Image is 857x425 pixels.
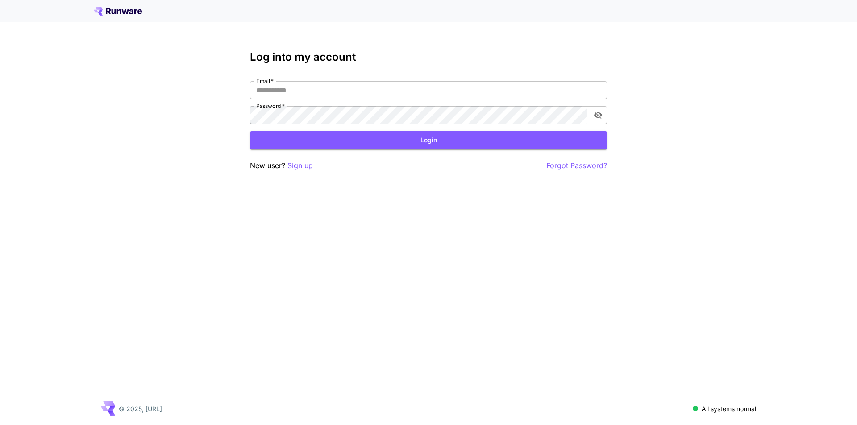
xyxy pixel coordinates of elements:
label: Email [256,77,274,85]
p: All systems normal [702,404,756,413]
p: New user? [250,160,313,171]
button: Login [250,131,607,149]
h3: Log into my account [250,51,607,63]
p: © 2025, [URL] [119,404,162,413]
button: Forgot Password? [546,160,607,171]
button: Sign up [287,160,313,171]
label: Password [256,102,285,110]
button: toggle password visibility [590,107,606,123]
